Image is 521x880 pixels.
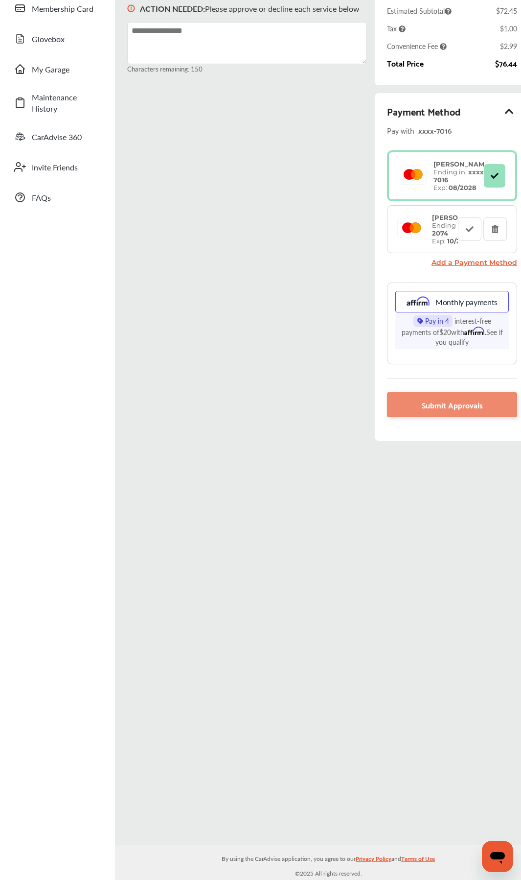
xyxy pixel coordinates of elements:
[127,64,367,73] small: Characters remaining: 150
[435,327,503,347] a: See if you qualify - Learn more about Affirm Financing (opens in modal)
[407,296,430,308] img: affirm.ee73cc9f.svg
[387,59,424,68] div: Total Price
[9,87,105,119] a: Maintenance History
[422,398,483,411] span: Submit Approvals
[387,6,452,16] span: Estimated Subtotal
[432,221,485,237] strong: xxxx- 2074
[9,26,105,51] a: Glovebox
[387,103,517,119] div: Payment Method
[482,841,513,872] iframe: Button to launch messaging window
[140,3,360,14] p: Please approve or decline each service below
[439,327,451,337] span: $20
[9,56,105,82] a: My Garage
[449,184,476,191] strong: 08/2028
[496,6,517,16] div: $72.45
[140,3,205,14] b: ACTION NEEDED :
[356,853,391,868] a: Privacy Policy
[464,327,485,335] span: Affirm
[495,59,517,68] div: $76.44
[9,185,105,210] a: FAQs
[395,312,509,349] p: interest-free payments of with .
[500,41,517,51] div: $2.99
[32,3,100,14] span: Membership Card
[433,160,491,168] strong: [PERSON_NAME]
[431,258,517,267] a: Add a Payment Method
[9,154,105,180] a: Invite Friends
[447,237,473,245] strong: 10/2027
[427,214,495,245] div: Ending in: Exp:
[432,214,490,221] strong: [PERSON_NAME]
[32,64,100,75] span: My Garage
[413,315,453,327] span: Pay in 4
[32,162,100,173] span: Invite Friends
[32,192,100,203] span: FAQs
[32,131,100,143] span: CarAdvise 360
[387,392,517,417] a: Submit Approvals
[387,41,447,51] span: Convenience Fee
[429,160,496,191] div: Ending in: Exp:
[387,24,406,33] span: Tax
[395,291,509,312] div: Monthly payments
[32,92,100,114] span: Maintenance History
[418,123,517,137] div: xxxx- 7016
[32,33,100,45] span: Glovebox
[500,24,517,33] div: $1.00
[387,123,414,137] span: Pay with
[9,124,105,149] a: CarAdvise 360
[401,853,435,868] a: Terms of Use
[433,168,486,184] strong: xxxx- 7016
